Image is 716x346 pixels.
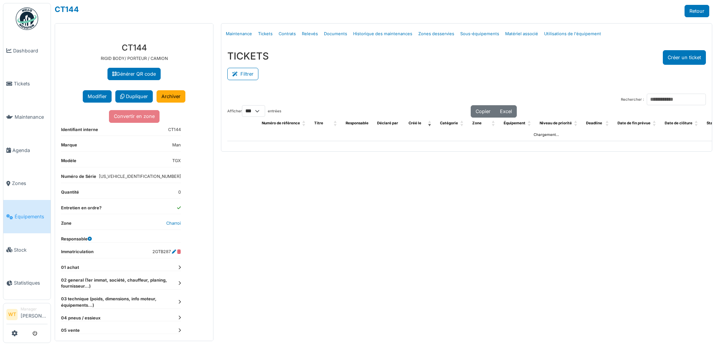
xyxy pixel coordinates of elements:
p: RIGID BODY/ PORTEUR / CAMION [61,55,207,62]
span: Tickets [14,80,48,87]
dt: Quantité [61,189,79,198]
a: Équipements [3,200,51,233]
span: Catégorie: Activate to sort [460,118,465,129]
span: Deadline: Activate to sort [606,118,610,129]
span: Agenda [12,147,48,154]
dd: 2GTB287 [152,249,181,255]
span: Excel [500,109,512,114]
a: Zones [3,167,51,200]
span: Statistiques [14,279,48,286]
span: Titre [314,121,323,125]
span: Zone: Activate to sort [492,118,496,129]
dd: [US_VEHICLE_IDENTIFICATION_NUMBER] [99,173,181,180]
dt: 03 technique (poids, dimensions, info moteur, équipements...) [61,296,181,309]
dt: 04 pneus / essieux [61,315,181,321]
span: Date de clôture [665,121,692,125]
span: Numéro de référence: Activate to sort [302,118,307,129]
span: Équipement [504,121,525,125]
span: Date de fin prévue [618,121,650,125]
img: Badge_color-CXgf-gQk.svg [16,7,38,30]
a: Sous-équipements [457,25,502,43]
dt: Identifiant interne [61,127,98,136]
div: Manager [21,306,48,312]
a: Utilisations de l'équipement [541,25,604,43]
button: Modifier [83,90,112,103]
li: WT [6,309,18,320]
span: Copier [476,109,491,114]
a: Dashboard [3,34,51,67]
span: Déclaré par [377,121,398,125]
a: Maintenance [223,25,255,43]
a: Stock [3,233,51,267]
select: Afficherentrées [242,105,265,117]
span: Catégorie [440,121,458,125]
span: Créé le [409,121,421,125]
a: WT Manager[PERSON_NAME] [6,306,48,324]
dt: 01 achat [61,264,181,271]
button: Excel [495,105,517,118]
dd: CT144 [168,127,181,133]
dt: Numéro de Série [61,173,96,183]
label: Afficher entrées [227,105,281,117]
a: Relevés [299,25,321,43]
span: Zones [12,180,48,187]
label: Rechercher : [621,97,644,103]
dt: Marque [61,142,77,151]
a: Documents [321,25,350,43]
h3: CT144 [61,43,207,52]
span: Maintenance [15,113,48,121]
a: Charroi [166,221,181,226]
button: Filtrer [227,68,258,80]
a: Agenda [3,134,51,167]
span: Numéro de référence [262,121,300,125]
li: [PERSON_NAME] [21,306,48,322]
dd: Man [172,142,181,148]
span: Date de clôture: Activate to sort [695,118,699,129]
dd: TGX [172,158,181,164]
dt: 05 vente [61,327,181,334]
a: Tickets [255,25,276,43]
span: Équipements [15,213,48,220]
dt: Zone [61,220,72,230]
button: Créer un ticket [663,50,706,65]
span: Titre: Activate to sort [334,118,338,129]
a: Tickets [3,67,51,101]
a: Historique des maintenances [350,25,415,43]
a: Contrats [276,25,299,43]
span: Responsable [346,121,368,125]
dd: 0 [178,189,181,195]
a: Archiver [157,90,185,103]
span: Deadline [586,121,602,125]
span: Créé le: Activate to remove sorting [428,118,433,129]
span: Niveau de priorité [540,121,572,125]
a: Retour [685,5,709,17]
dt: Entretien en ordre? [61,205,101,214]
dt: Immatriculation [61,249,94,258]
a: CT144 [55,5,79,14]
a: Dupliquer [115,90,153,103]
button: Copier [471,105,495,118]
span: Stock [14,246,48,254]
span: Date de fin prévue: Activate to sort [653,118,657,129]
a: Statistiques [3,267,51,300]
span: Équipement: Activate to sort [528,118,532,129]
a: Générer QR code [107,68,161,80]
span: Niveau de priorité: Activate to sort [574,118,579,129]
a: Zones desservies [415,25,457,43]
a: Maintenance [3,100,51,134]
span: Zone [472,121,482,125]
h3: TICKETS [227,50,269,62]
a: Matériel associé [502,25,541,43]
dt: Modèle [61,158,76,167]
span: Dashboard [13,47,48,54]
dt: 02 general (1er immat, société, chauffeur, planing, fournisseur...) [61,277,181,290]
dt: Responsable [61,236,92,242]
